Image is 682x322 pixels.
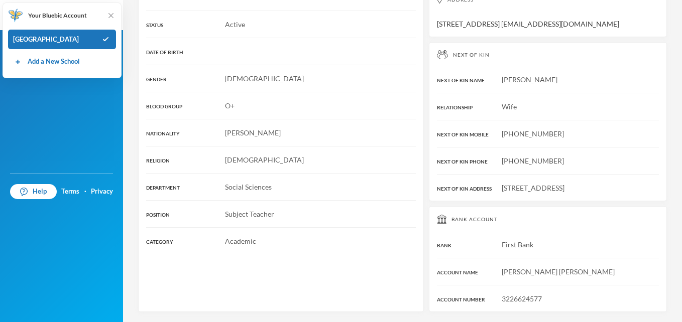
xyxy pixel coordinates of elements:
[146,49,183,55] span: DATE OF BIRTH
[13,57,80,67] a: Add a New School
[502,240,533,249] span: First Bank
[225,237,256,245] span: Academic
[502,75,557,84] span: [PERSON_NAME]
[61,187,79,197] a: Terms
[437,50,659,59] div: Next of Kin
[91,187,113,197] a: Privacy
[502,267,615,276] span: [PERSON_NAME] [PERSON_NAME]
[225,128,281,137] span: [PERSON_NAME]
[28,11,87,20] span: Your Bluebic Account
[437,214,659,224] div: Bank Account
[502,156,564,165] span: [PHONE_NUMBER]
[225,183,272,191] span: Social Sciences
[84,187,86,197] div: ·
[8,30,116,50] div: [GEOGRAPHIC_DATA]
[225,20,245,29] span: Active
[502,294,542,303] span: 3226624577
[225,155,304,164] span: [DEMOGRAPHIC_DATA]
[225,101,235,110] span: O+
[225,74,304,83] span: [DEMOGRAPHIC_DATA]
[502,184,564,192] span: [STREET_ADDRESS]
[225,210,274,218] span: Subject Teacher
[10,184,57,199] a: Help
[502,129,564,138] span: [PHONE_NUMBER]
[502,102,517,111] span: Wife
